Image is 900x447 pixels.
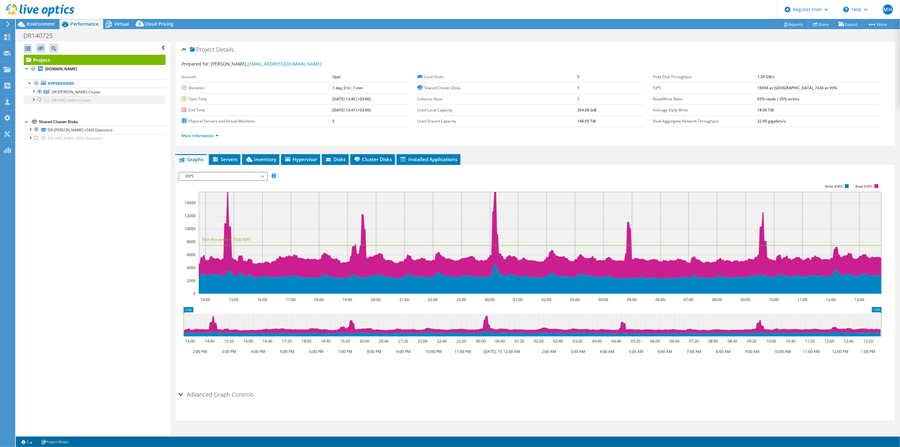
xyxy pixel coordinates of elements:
label: Local Disks [417,74,578,80]
text: 20:40 [379,338,389,344]
span: Servers [212,156,237,162]
text: 13:00 [854,297,864,302]
a: 2 [17,438,37,446]
svg: \n [843,7,849,12]
b: 5 [332,118,334,124]
span: DR DMZ VxRail Cluster [52,98,91,103]
text: 00:00 [485,297,495,302]
label: Duration [182,85,332,91]
text: 12:00 [826,297,836,302]
text: 2000 [187,278,196,283]
text: 05:00 [627,297,637,302]
text: 22:00 [428,297,438,302]
text: 08:00 [712,297,722,302]
span: Disks [325,156,346,162]
text: 17:00 [286,297,296,302]
text: 02:00 [534,338,544,344]
a: DR DMZ VxRail Cluster [24,96,166,104]
b: 18.00 TiB [758,107,774,113]
text: 00:40 [495,338,505,344]
span: Graphs [178,156,203,162]
b: [DATE] 13:46 (+03:00) [332,96,371,102]
text: 06:00 [655,297,665,302]
text: 10:40 [786,338,796,344]
label: Used Shared Capacity [417,118,578,124]
text: 19:00 [342,297,352,302]
label: Used Local Capacity [417,107,578,113]
text: 10:00 [769,297,779,302]
h1: DR140725 [21,32,62,39]
text: 08:00 [708,338,718,344]
text: 01:20 [515,338,524,344]
span: Hypervisor [284,156,317,162]
span: Virtual [114,21,129,27]
text: 23:00 [456,297,466,302]
text: 04:00 [592,338,602,344]
text: 04:40 [611,338,621,344]
text: 07:20 [689,338,699,344]
div: Shared Cluster Disks [39,118,166,126]
text: 03:00 [570,297,580,302]
text: 01:00 [513,297,523,302]
text: 09:20 [747,338,757,344]
b: 5 [578,74,580,79]
text: 00:00 [476,338,486,344]
a: DR [PERSON_NAME] vSAN Datastore [24,126,166,134]
text: 05:20 [631,338,641,344]
text: 11:20 [805,338,815,344]
label: Read/Write Ratio [653,96,758,102]
label: Peak Aggregate Network Throughput [653,118,758,124]
span: Performance [71,21,98,27]
label: Average Daily Write [653,107,758,113]
text: 6000 [187,252,196,257]
a: More [863,19,892,29]
text: 18:00 [314,297,324,302]
text: 15:20 [224,338,234,344]
text: 11:00 [797,297,807,302]
text: 17:20 [282,338,292,344]
b: Opal [332,74,341,79]
span: Environment [27,21,55,27]
a: Hypervisors [24,79,166,88]
text: 14:00 [185,338,195,344]
text: 14:00 [200,297,210,302]
text: 8000 [187,239,196,244]
b: 1 [578,96,580,102]
span: Installed Applications [400,156,457,162]
a: Project Notes [36,438,73,446]
span: Project [190,47,215,53]
text: 04:00 [598,297,608,302]
text: 12:40 [844,338,853,344]
text: 22:40 [437,338,447,344]
text: Write IOPS [825,184,843,189]
b: 65% reads / 35% writes [758,96,800,102]
text: 18:40 [321,338,331,344]
span: Cluster Disks [353,156,392,162]
label: End Time [182,107,332,113]
text: 14:40 [205,338,215,344]
text: 10:00 [766,338,776,344]
text: 16:40 [263,338,272,344]
text: 21:00 [399,297,409,302]
text: 19:20 [340,338,350,344]
label: Account [182,74,332,80]
b: 264.00 GiB [578,107,597,113]
text: 06:00 [650,338,660,344]
label: Prepared for: [182,61,210,67]
text: Read IOPS [855,184,872,189]
b: [DOMAIN_NAME] [45,66,77,72]
text: 02:00 [541,297,551,302]
text: 23:20 [456,338,466,344]
h2: Advanced Graph Controls [178,388,254,401]
b: 1.39 GB/s [758,74,775,79]
text: 16:00 [257,297,267,302]
a: Reports [778,19,808,29]
a: [EMAIL_ADDRESS][DOMAIN_NAME] [247,61,322,67]
span: MH [883,4,893,15]
text: 07:00 [684,297,693,302]
b: [DATE] 13:47 (+03:00) [332,107,371,113]
text: 4000 [187,265,196,270]
b: 140.95 TiB [578,118,596,124]
text: 09:00 [741,297,750,302]
span: DR [PERSON_NAME] Cluster [52,89,101,95]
